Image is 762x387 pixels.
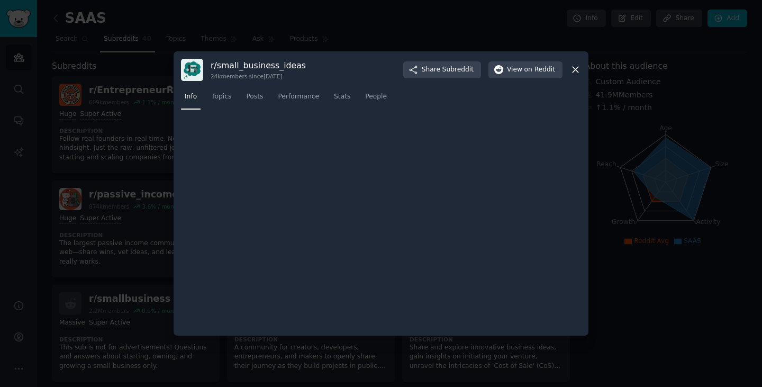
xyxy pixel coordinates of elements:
span: Info [185,92,197,102]
a: Posts [242,88,267,110]
button: ShareSubreddit [403,61,481,78]
span: Subreddit [442,65,474,75]
img: small_business_ideas [181,59,203,81]
span: People [365,92,387,102]
h3: r/ small_business_ideas [211,60,306,71]
a: People [361,88,391,110]
div: 24k members since [DATE] [211,73,306,80]
a: Topics [208,88,235,110]
span: on Reddit [524,65,555,75]
a: Stats [330,88,354,110]
span: Posts [246,92,263,102]
span: Share [422,65,474,75]
a: Info [181,88,201,110]
a: Performance [274,88,323,110]
span: Stats [334,92,350,102]
span: Performance [278,92,319,102]
span: Topics [212,92,231,102]
span: View [507,65,555,75]
button: Viewon Reddit [488,61,563,78]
